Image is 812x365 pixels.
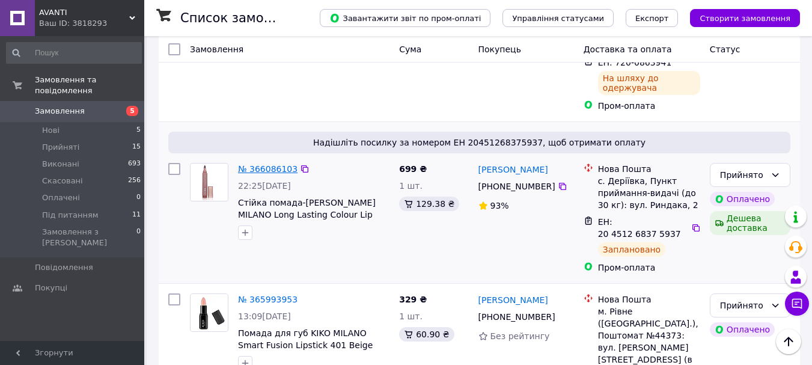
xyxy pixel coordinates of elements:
[785,292,809,316] button: Чат з покупцем
[598,262,700,274] div: Пром-оплата
[42,192,80,203] span: Оплачені
[42,176,83,186] span: Скасовані
[132,142,141,153] span: 15
[128,176,141,186] span: 256
[136,227,141,248] span: 0
[128,159,141,170] span: 693
[399,181,423,191] span: 1 шт.
[584,44,672,54] span: Доставка та оплата
[598,71,700,95] div: На шляху до одержувача
[238,164,298,174] a: № 366086103
[399,44,421,54] span: Cума
[478,164,548,176] a: [PERSON_NAME]
[35,106,85,117] span: Замовлення
[329,13,481,23] span: Завантажити звіт по пром-оплаті
[476,308,558,325] div: [PHONE_NUMBER]
[478,44,521,54] span: Покупець
[238,198,376,232] a: Стійка помада-[PERSON_NAME] MILANO Long Lasting Colour Lip Marker 109 Natural Rose
[190,293,228,332] a: Фото товару
[720,168,766,182] div: Прийнято
[42,227,136,248] span: Замовлення з [PERSON_NAME]
[399,327,454,342] div: 60.90 ₴
[320,9,490,27] button: Завантажити звіт по пром-оплаті
[502,9,614,27] button: Управління статусами
[42,159,79,170] span: Виконані
[490,331,550,341] span: Без рейтингу
[678,13,800,22] a: Створити замовлення
[598,242,666,257] div: Заплановано
[399,164,427,174] span: 699 ₴
[690,9,800,27] button: Створити замовлення
[42,125,60,136] span: Нові
[710,322,775,337] div: Оплачено
[720,299,766,312] div: Прийнято
[399,295,427,304] span: 329 ₴
[180,11,302,25] h1: Список замовлень
[136,192,141,203] span: 0
[6,42,142,64] input: Пошук
[132,210,141,221] span: 11
[190,44,243,54] span: Замовлення
[490,201,509,210] span: 93%
[126,106,138,116] span: 5
[39,7,129,18] span: AVANTI
[42,210,99,221] span: Під питанням
[35,262,93,273] span: Повідомлення
[399,311,423,321] span: 1 шт.
[710,211,790,235] div: Дешева доставка
[598,217,681,239] span: ЕН: 20 4512 6837 5937
[635,14,669,23] span: Експорт
[598,163,700,175] div: Нова Пошта
[776,329,801,354] button: Наверх
[173,136,786,149] span: Надішліть посилку за номером ЕН 20451268375937, щоб отримати оплату
[598,175,700,211] div: с. Деріївка, Пункт приймання-видачі (до 30 кг): вул. Риндака, 2
[238,311,291,321] span: 13:09[DATE]
[190,163,228,201] a: Фото товару
[42,142,79,153] span: Прийняті
[39,18,144,29] div: Ваш ID: 3818293
[238,181,291,191] span: 22:25[DATE]
[512,14,604,23] span: Управління статусами
[598,293,700,305] div: Нова Пошта
[399,197,459,211] div: 129.38 ₴
[478,294,548,306] a: [PERSON_NAME]
[598,58,672,67] span: ЕН: 720-0863941
[700,14,790,23] span: Створити замовлення
[238,295,298,304] a: № 365993953
[35,283,67,293] span: Покупці
[136,125,141,136] span: 5
[35,75,144,96] span: Замовлення та повідомлення
[710,44,740,54] span: Статус
[476,178,558,195] div: [PHONE_NUMBER]
[710,192,775,206] div: Оплачено
[238,328,373,362] a: Помада для губ KIKO MILANO Smart Fusion Lipstick 401 Beige Cashmere
[626,9,679,27] button: Експорт
[191,294,228,331] img: Фото товару
[191,164,228,200] img: Фото товару
[598,100,700,112] div: Пром-оплата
